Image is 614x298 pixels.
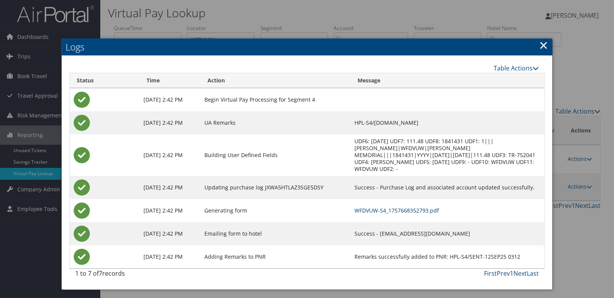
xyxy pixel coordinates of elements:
td: Begin Virtual Pay Processing for Segment 4 [201,88,351,111]
th: Status: activate to sort column ascending [70,73,140,88]
td: [DATE] 2:42 PM [140,88,201,111]
a: Next [513,269,527,278]
th: Time: activate to sort column ascending [140,73,201,88]
h2: Logs [62,39,552,55]
a: WFDVUW-S4_1757668352793.pdf [354,207,439,214]
td: [DATE] 2:42 PM [140,111,201,134]
td: Remarks successfully added to PNR: HPL-S4/SENT-12SEP25 0312 [351,245,544,268]
td: [DATE] 2:42 PM [140,176,201,199]
td: [DATE] 2:42 PM [140,134,201,176]
a: Table Actions [494,64,539,72]
th: Message: activate to sort column ascending [351,73,544,88]
a: Close [539,37,548,53]
a: 1 [510,269,513,278]
td: Building User Defined Fields [201,134,351,176]
td: Success - Purchase Log and associated account updated successfully. [351,176,544,199]
div: 1 to 7 of records [75,269,182,282]
th: Action: activate to sort column ascending [201,73,351,88]
td: Updating purchase log JXWA5HTLAZ3SGE5DSY [201,176,351,199]
td: UA Remarks [201,111,351,134]
td: [DATE] 2:42 PM [140,245,201,268]
a: First [484,269,497,278]
span: 7 [99,269,102,278]
td: Adding Remarks to PNR [201,245,351,268]
a: Last [527,269,539,278]
td: Generating form [201,199,351,222]
td: Emailing form to hotel [201,222,351,245]
td: [DATE] 2:42 PM [140,199,201,222]
td: HPL-S4/[DOMAIN_NAME] [351,111,544,134]
td: [DATE] 2:42 PM [140,222,201,245]
a: Prev [497,269,510,278]
td: UDF6: [DATE] UDF7: 111.48 UDF8: 1841431 UDF1: 1|||[PERSON_NAME]|WFDVUW|[PERSON_NAME] MEMORIAL|||1... [351,134,544,176]
td: Success - [EMAIL_ADDRESS][DOMAIN_NAME] [351,222,544,245]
